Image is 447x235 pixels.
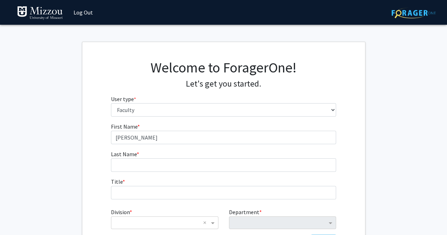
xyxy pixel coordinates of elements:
div: Department [224,208,341,229]
ng-select: Division [111,216,218,229]
span: First Name [111,123,137,130]
h1: Welcome to ForagerOne! [111,59,336,76]
img: ForagerOne Logo [392,7,436,18]
img: University of Missouri Logo [17,6,63,20]
div: Division [106,208,223,229]
label: User type [111,95,136,103]
span: Last Name [111,151,137,158]
span: Clear all [203,218,209,227]
span: Title [111,178,123,185]
h4: Let's get you started. [111,79,336,89]
iframe: Chat [5,203,30,230]
ng-select: Department [229,216,336,229]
